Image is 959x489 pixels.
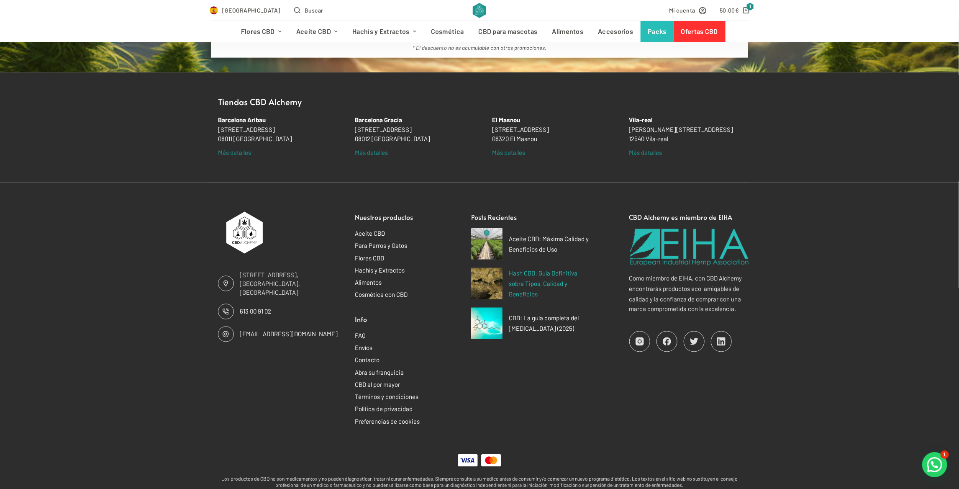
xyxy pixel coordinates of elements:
a: Contacto [355,356,380,364]
p: [STREET_ADDRESS] 08320 El Masnou [492,115,613,157]
span: Aceite CBD: Máxima Calidad y Beneficios de Uso [509,234,592,255]
p: Los productos de CBD no son medicamentos y no pueden diagnosticar, tratar ni curar enfermedades. ... [210,476,749,489]
a: Ofertas CBD [674,21,725,42]
img: CBD Alchemy [473,3,486,18]
a: Más detalles [218,148,251,157]
span: Hash CBD: Guía Definitiva sobre Tipos, Calidad y Beneficios [509,268,592,299]
a: Cosmética [423,21,471,42]
img: La estructura molecular del cannabidiol (CBD) difiere ligeramente de la del THC, lo que explica s... [471,308,503,339]
a: Visite el sitio web de la EIHA [629,243,750,250]
a: Hachís y Extractos [355,266,405,274]
a: Para Perros y Gatos [355,242,408,249]
a: [EMAIL_ADDRESS][DOMAIN_NAME] [240,330,338,338]
img: Cáñamo en flor: la fuente de nuestro aceite CBD. [471,228,503,260]
span: Mi cuenta [669,5,695,15]
a: 613 00 91 02 [240,308,272,315]
a: Aceite CBD: Máxima Calidad y Beneficios de Uso [471,228,592,260]
span: Buscar [305,5,323,15]
a: Accesorios [591,21,641,42]
span: € [735,7,739,14]
a: Twitter [684,331,705,352]
p: [STREET_ADDRESS] 08011 [GEOGRAPHIC_DATA] [218,115,338,157]
h2: Posts Recientes [471,212,592,222]
a: Mi cuenta [669,5,707,15]
p: Como miembro de EIHA, con CBD Alchemy encontrarás productos eco-amigables de calidad y la confian... [629,273,750,314]
p: [PERSON_NAME][STREET_ADDRESS] 12540 Vila-real [629,115,750,157]
a: Flores CBD [233,21,289,42]
a: Hachís y Extractos [345,21,424,42]
strong: El Masnou [492,116,520,124]
span: [GEOGRAPHIC_DATA] [222,5,281,15]
a: Hash CBD: Guía Definitiva sobre Tipos, Calidad y Beneficios [471,268,592,299]
h2: CBD Alchemy es miembro de EIHA [629,212,750,222]
a: Abra su franquicia [355,369,404,376]
h2: Nuestros productos [355,212,476,222]
a: Cosmética con CBD [355,291,408,298]
img: CBD Alchemy es miembro de EIHA [629,228,750,267]
a: Envíos [355,344,373,352]
strong: Barcelona Gracia [355,116,403,124]
a: Instagram [629,331,650,352]
a: Flores CBD [355,254,385,262]
a: Términos y condiciones [355,393,419,401]
a: Más detalles [492,148,525,157]
em: * El descuento no es acumulable con otras promociones. [413,44,546,51]
img: CBD ALCHEMY [226,212,263,254]
a: CBD para mascotas [471,21,545,42]
a: Select Country [210,5,281,15]
a: Facebook [656,331,677,352]
a: CBD al por mayor [355,381,400,389]
a: Más detalles [355,148,388,157]
button: Abrir formulario de búsqueda [294,5,323,15]
img: El hash CBD premium se caracteriza por su alta concentración de CBD y textura rica en resina. [471,268,503,299]
a: Alimentos [355,278,382,286]
span: 1 [746,3,754,10]
a: Política de privacidad [355,405,413,413]
span: CBD: La guía completa del [MEDICAL_DATA] (2025) [509,313,592,334]
img: ES Flag [210,6,218,15]
a: CBD: La guía completa del [MEDICAL_DATA] (2025) [471,308,592,339]
a: Aceite CBD [289,21,345,42]
a: Alimentos [545,21,591,42]
a: Carro de compra [720,5,749,15]
nav: Menú de cabecera [233,21,725,42]
a: Aceite CBD [355,229,385,237]
a: LinkedIn [711,331,732,352]
a: Packs [641,21,674,42]
h2: Tiendas CBD Alchemy [210,98,749,106]
strong: Barcelona Aribau [218,116,266,124]
bdi: 50,00 [720,7,739,14]
p: [STREET_ADDRESS] 08012 [GEOGRAPHIC_DATA] [355,115,476,157]
h2: Info [355,314,476,324]
strong: Vila-real [629,116,653,124]
a: Preferencias de cookies [355,418,420,425]
a: Más detalles [629,148,662,157]
span: [STREET_ADDRESS], [GEOGRAPHIC_DATA], [GEOGRAPHIC_DATA] [240,270,338,297]
a: FAQ [355,332,366,340]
